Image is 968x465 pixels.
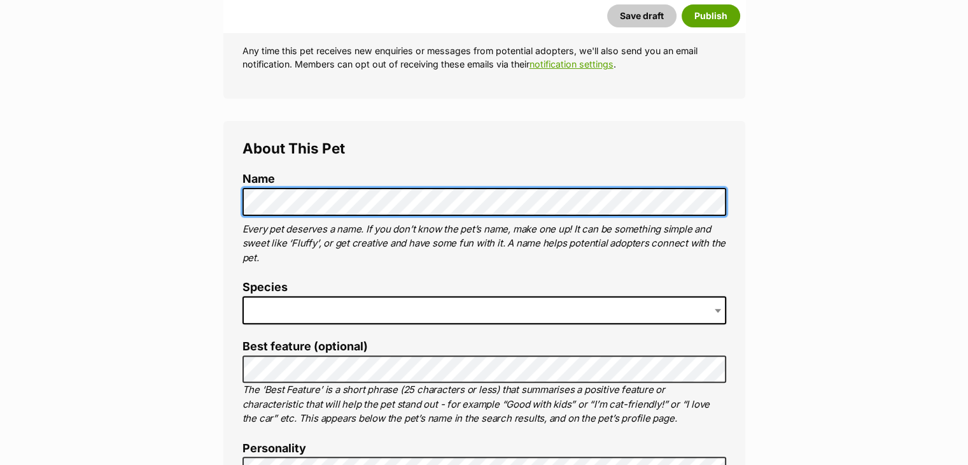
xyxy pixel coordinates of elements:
button: Publish [682,4,740,27]
a: notification settings [530,59,614,69]
label: Best feature (optional) [242,340,726,354]
p: Every pet deserves a name. If you don’t know the pet’s name, make one up! It can be something sim... [242,222,726,266]
label: Species [242,281,726,294]
span: About This Pet [242,139,345,157]
label: Name [242,173,726,186]
p: The ‘Best Feature’ is a short phrase (25 characters or less) that summarises a positive feature o... [242,383,726,426]
p: Any time this pet receives new enquiries or messages from potential adopters, we'll also send you... [242,44,726,71]
label: Personality [242,442,726,455]
button: Save draft [607,4,677,27]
